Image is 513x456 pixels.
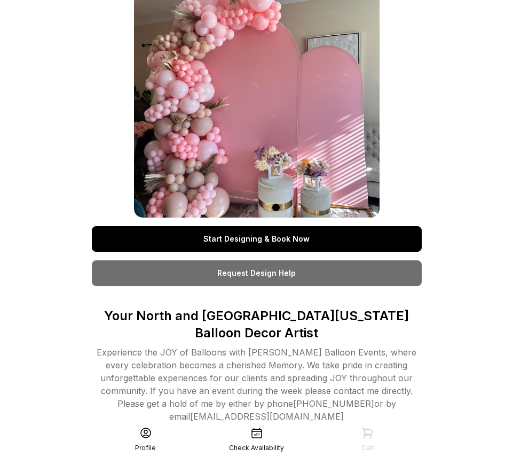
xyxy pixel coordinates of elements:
div: Profile [135,444,156,452]
a: [PHONE_NUMBER] [293,398,374,409]
div: Experience the JOY of Balloons with [PERSON_NAME] Balloon Events, where every celebration becomes... [92,346,422,423]
a: Request Design Help [92,260,422,286]
p: Your North and [GEOGRAPHIC_DATA][US_STATE] Balloon Decor Artist [92,307,422,342]
a: [EMAIL_ADDRESS][DOMAIN_NAME] [190,411,344,422]
a: Start Designing & Book Now [92,226,422,252]
div: Cart [361,444,374,452]
div: Check Availability [229,444,284,452]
